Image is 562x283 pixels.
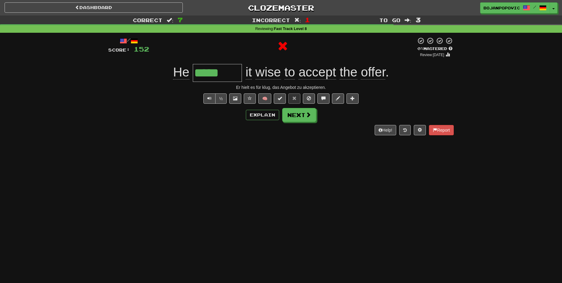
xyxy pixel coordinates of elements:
span: accept [299,65,336,79]
span: / [533,5,536,9]
button: Ignore sentence (alt+i) [303,93,315,104]
a: Clozemaster [192,2,370,13]
span: wise [256,65,281,79]
span: He [173,65,189,79]
a: bojanpopovic / [480,2,550,13]
strong: Fast Track Level 8 [274,27,307,31]
span: : [294,18,301,23]
span: 152 [134,45,149,53]
button: Round history (alt+y) [399,125,411,135]
span: the [340,65,357,79]
span: 1 [305,16,310,23]
button: Report [429,125,454,135]
span: offer [361,65,385,79]
button: Next [282,108,316,122]
span: Score: [108,47,130,52]
div: Er hielt es für klug, das Angebot zu akzeptieren. [108,84,454,90]
button: Show image (alt+x) [229,93,241,104]
span: : [405,18,411,23]
span: : [167,18,173,23]
button: ½ [215,93,227,104]
span: 0 % [417,46,423,51]
div: Mastered [416,46,454,52]
div: / [108,37,149,45]
button: Explain [246,110,279,120]
button: 🧠 [258,93,271,104]
button: Reset to 0% Mastered (alt+r) [288,93,300,104]
div: Text-to-speech controls [202,93,227,104]
span: Correct [133,17,162,23]
span: it [246,65,252,79]
button: Add to collection (alt+a) [346,93,359,104]
span: to [284,65,295,79]
small: Review: [DATE] [420,53,444,57]
a: Dashboard [5,2,183,13]
span: To go [379,17,400,23]
button: Discuss sentence (alt+u) [317,93,330,104]
span: . [242,65,389,79]
span: 7 [178,16,183,23]
button: Set this sentence to 100% Mastered (alt+m) [274,93,286,104]
span: 3 [416,16,421,23]
button: Help! [375,125,396,135]
button: Favorite sentence (alt+f) [244,93,256,104]
span: Incorrect [252,17,290,23]
button: Edit sentence (alt+d) [332,93,344,104]
button: Play sentence audio (ctl+space) [203,93,216,104]
span: bojanpopovic [483,5,520,11]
